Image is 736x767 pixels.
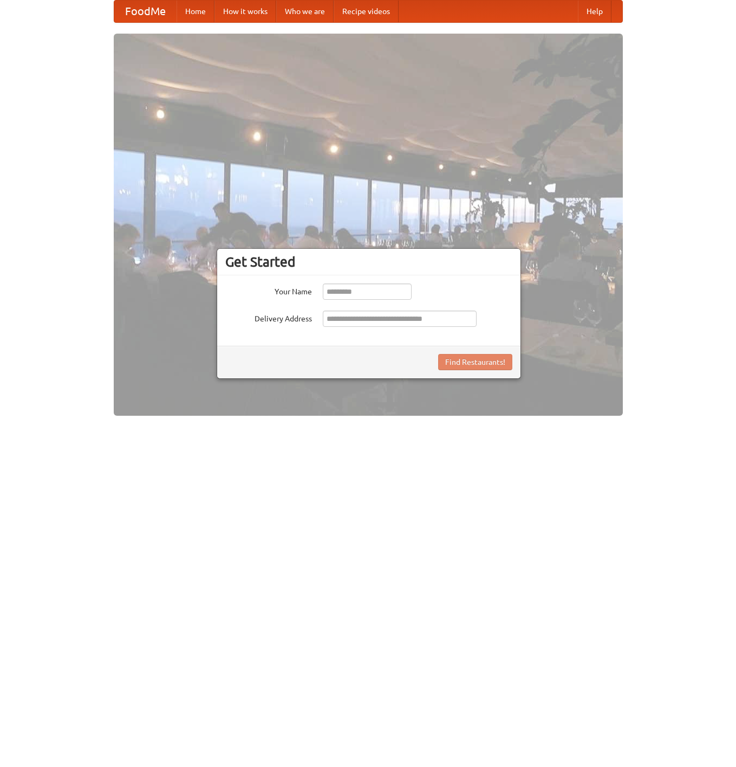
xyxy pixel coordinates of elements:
[334,1,399,22] a: Recipe videos
[438,354,512,370] button: Find Restaurants!
[177,1,214,22] a: Home
[225,311,312,324] label: Delivery Address
[214,1,276,22] a: How it works
[578,1,611,22] a: Help
[225,283,312,297] label: Your Name
[114,1,177,22] a: FoodMe
[225,254,512,270] h3: Get Started
[276,1,334,22] a: Who we are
